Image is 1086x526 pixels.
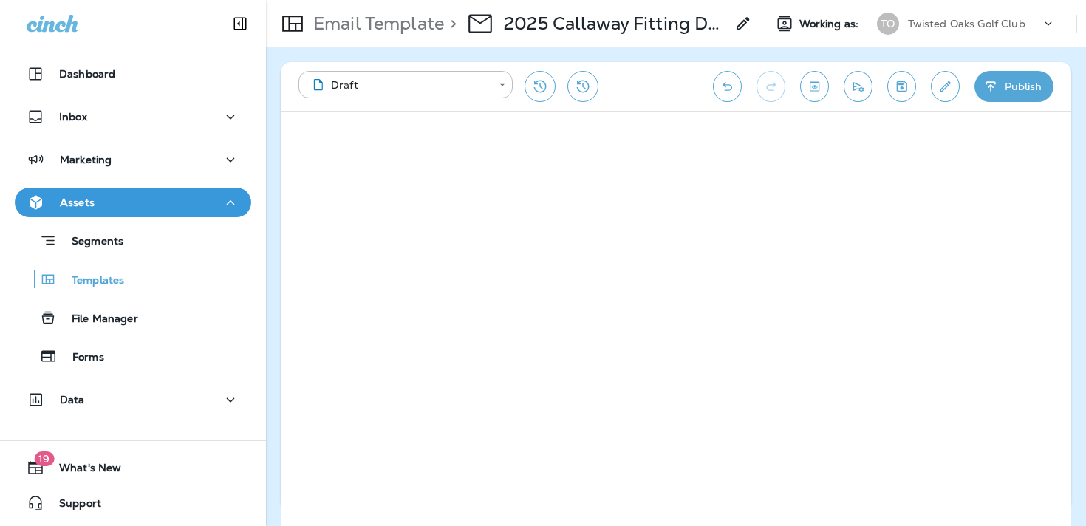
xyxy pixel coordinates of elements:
p: Forms [58,351,104,365]
p: File Manager [57,312,138,327]
button: View Changelog [567,71,598,102]
p: Email Template [307,13,444,35]
button: Undo [713,71,742,102]
p: 2025 Callaway Fitting Day - 10/30 [504,13,725,35]
button: Dashboard [15,59,251,89]
p: Assets [60,197,95,208]
p: Dashboard [59,68,115,80]
button: Send test email [844,71,872,102]
div: TO [877,13,899,35]
button: Assets [15,188,251,217]
button: Inbox [15,102,251,131]
p: Marketing [60,154,112,165]
p: > [444,13,457,35]
button: Segments [15,225,251,256]
p: Data [60,394,85,406]
button: Support [15,488,251,518]
button: Restore from previous version [525,71,556,102]
span: Working as: [799,18,862,30]
button: Save [887,71,916,102]
button: Forms [15,341,251,372]
span: Support [44,497,101,515]
button: Edit details [931,71,960,102]
button: Publish [974,71,1053,102]
span: What's New [44,462,121,479]
button: File Manager [15,302,251,333]
p: Twisted Oaks Golf Club [908,18,1025,30]
p: Templates [57,274,124,288]
span: 19 [34,451,54,466]
button: Marketing [15,145,251,174]
button: 19What's New [15,453,251,482]
div: Draft [309,78,489,92]
p: Segments [57,235,123,250]
button: Data [15,385,251,414]
button: Templates [15,264,251,295]
button: Toggle preview [800,71,829,102]
p: Inbox [59,111,87,123]
button: Collapse Sidebar [219,9,261,38]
